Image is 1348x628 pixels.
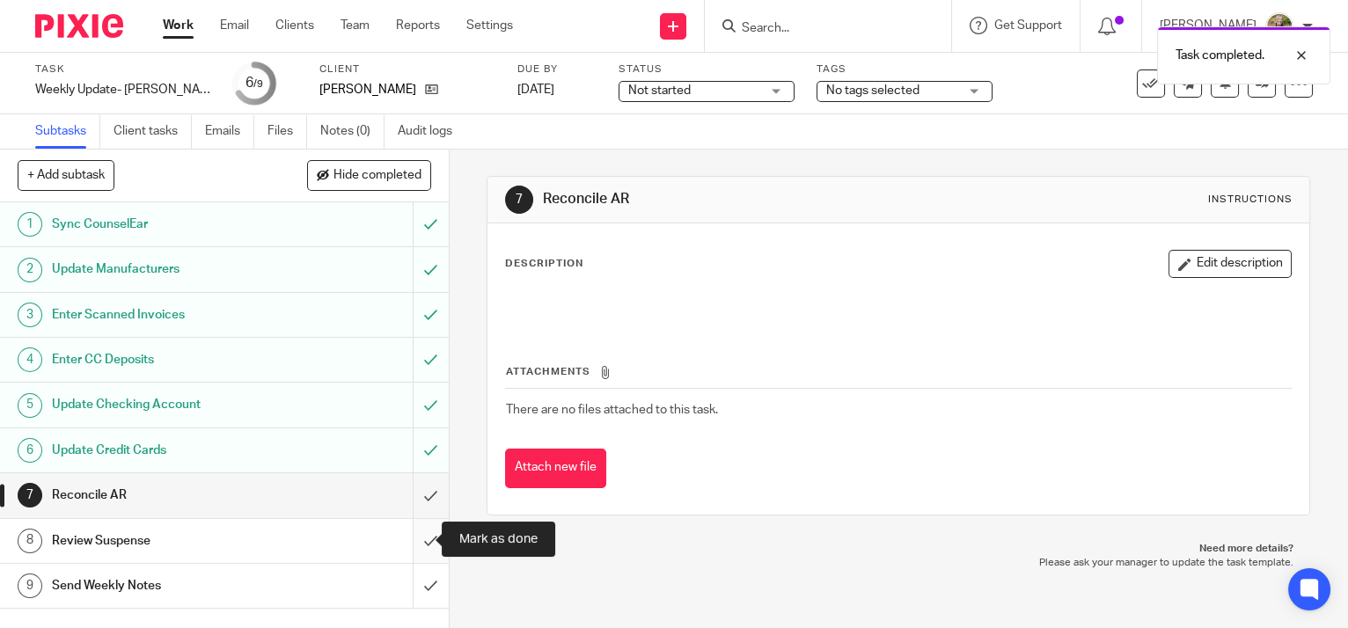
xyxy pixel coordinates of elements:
a: Settings [466,17,513,34]
div: 7 [18,483,42,508]
p: [PERSON_NAME] [319,81,416,99]
span: There are no files attached to this task. [506,404,718,416]
button: + Add subtask [18,160,114,190]
h1: Sync CounselEar [52,211,281,237]
div: 6 [18,438,42,463]
h1: Reconcile AR [52,482,281,508]
label: Client [319,62,495,77]
div: 3 [18,303,42,327]
div: 4 [18,347,42,372]
a: Reports [396,17,440,34]
button: Attach new file [505,449,606,488]
div: 1 [18,212,42,237]
div: Weekly Update- Mitchell [35,81,211,99]
label: Status [619,62,795,77]
span: Attachments [506,367,590,376]
a: Emails [205,114,254,149]
span: No tags selected [826,84,919,97]
div: 9 [18,573,42,598]
p: Need more details? [504,542,1293,556]
span: Not started [628,84,691,97]
a: Files [267,114,307,149]
h1: Reconcile AR [543,190,936,208]
button: Hide completed [307,160,431,190]
img: Pixie [35,14,123,38]
p: Task completed. [1176,47,1264,64]
h1: Update Credit Cards [52,437,281,464]
a: Work [163,17,194,34]
img: image.jpg [1265,12,1293,40]
a: Clients [275,17,314,34]
h1: Review Suspense [52,528,281,554]
a: Audit logs [398,114,465,149]
h1: Send Weekly Notes [52,573,281,599]
a: Subtasks [35,114,100,149]
label: Task [35,62,211,77]
h1: Update Checking Account [52,391,281,418]
div: 8 [18,529,42,553]
a: Notes (0) [320,114,385,149]
h1: Update Manufacturers [52,256,281,282]
div: Weekly Update- [PERSON_NAME] [35,81,211,99]
a: Client tasks [114,114,192,149]
p: Description [505,257,583,271]
p: Please ask your manager to update the task template. [504,556,1293,570]
div: 7 [505,186,533,214]
h1: Enter CC Deposits [52,347,281,373]
div: Instructions [1207,193,1292,207]
button: Edit description [1169,250,1292,278]
label: Due by [517,62,597,77]
div: 6 [245,73,263,93]
h1: Enter Scanned Invoices [52,302,281,328]
div: 5 [18,393,42,418]
span: [DATE] [517,84,554,96]
a: Team [341,17,370,34]
a: Email [220,17,249,34]
div: 2 [18,258,42,282]
small: /9 [253,79,263,89]
span: Hide completed [333,169,421,183]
